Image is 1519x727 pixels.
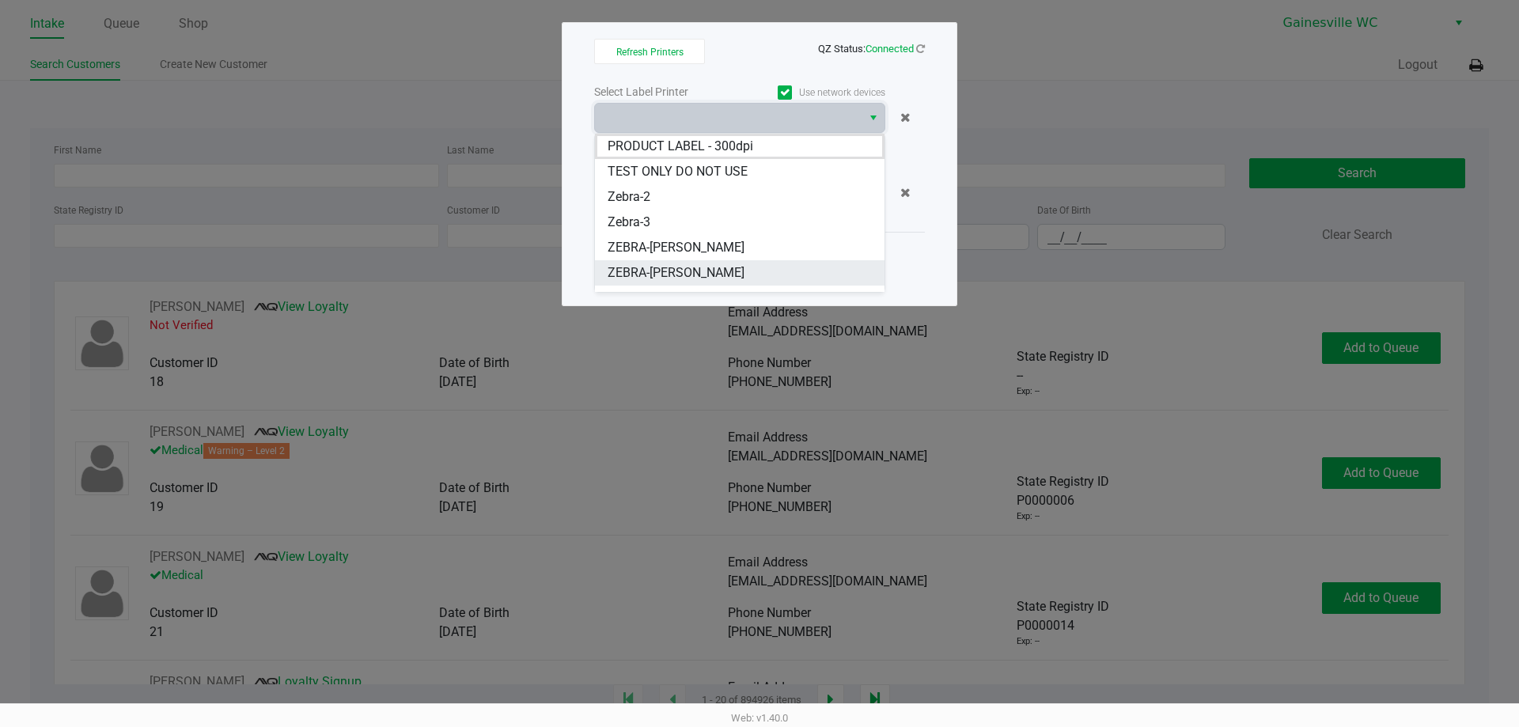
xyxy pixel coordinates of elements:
[862,104,885,132] button: Select
[616,47,684,58] span: Refresh Printers
[818,43,925,55] span: QZ Status:
[608,213,650,232] span: Zebra-3
[594,39,705,64] button: Refresh Printers
[594,84,740,100] div: Select Label Printer
[608,162,748,181] span: TEST ONLY DO NOT USE
[740,85,885,100] label: Use network devices
[608,289,738,308] span: Zebra-[PERSON_NAME]
[731,712,788,724] span: Web: v1.40.0
[866,43,914,55] span: Connected
[608,263,744,282] span: ZEBRA-[PERSON_NAME]
[608,137,753,156] span: PRODUCT LABEL - 300dpi
[608,238,744,257] span: ZEBRA-[PERSON_NAME]
[608,187,650,206] span: Zebra-2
